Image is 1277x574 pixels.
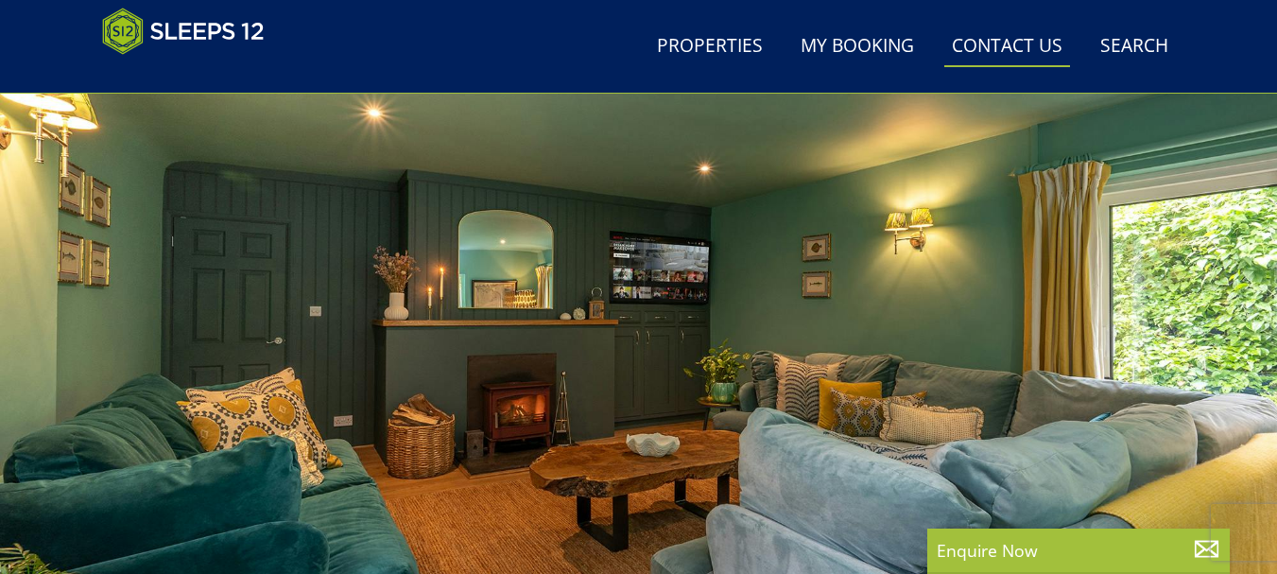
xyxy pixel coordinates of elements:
img: Sleeps 12 [102,8,265,55]
iframe: Customer reviews powered by Trustpilot [93,66,291,82]
p: Enquire Now [937,538,1220,563]
a: My Booking [793,26,922,68]
a: Contact Us [944,26,1070,68]
a: Search [1093,26,1176,68]
a: Properties [649,26,770,68]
